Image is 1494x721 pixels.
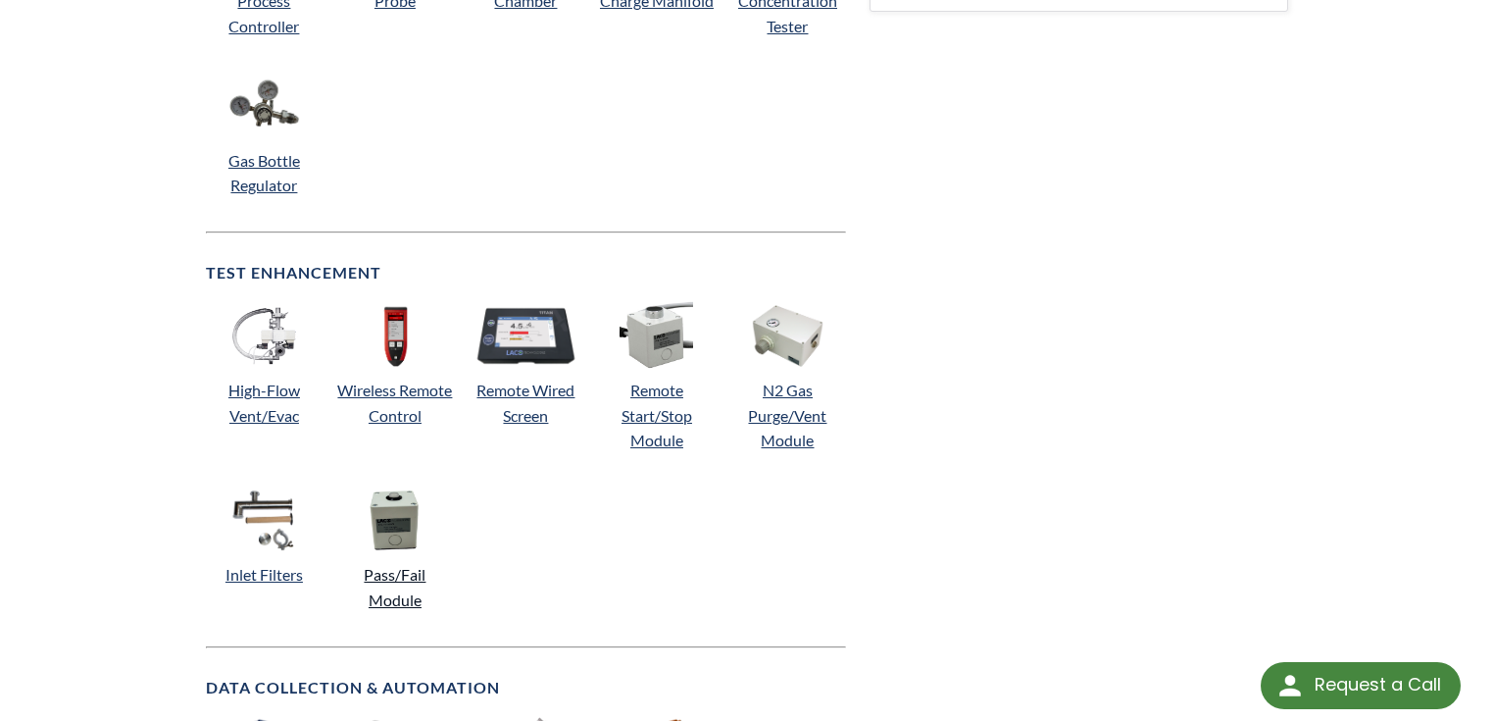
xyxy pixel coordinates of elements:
[228,151,300,195] a: Gas Bottle Regulator
[748,381,826,449] a: N2 Gas Purge/Vent Module
[227,69,301,142] img: 14" x 19" Bombing Chamber
[364,565,425,609] a: Pass/Fail Module
[751,299,824,373] img: 10" x 10" Bombing Chamber
[227,299,301,373] img: 3" x 8" Bombing Chamber
[206,263,846,283] h4: Test Enhancement
[1315,662,1441,707] div: Request a Call
[476,381,574,425] a: Remote Wired Screen
[1274,670,1306,701] img: round button
[358,484,431,557] img: 14" x 19" Bombing Chamber
[358,299,431,373] img: 10" x 10" Bombing Chamber
[228,381,300,425] a: High-Flow Vent/Evac
[1261,662,1461,709] div: Request a Call
[622,381,692,449] a: Remote Start/Stop Module
[227,484,301,557] img: 14" x 19" Bombing Chamber
[468,299,584,373] img: 3" x 8" Bombing Chamber
[337,381,452,425] a: Wireless Remote Control
[206,678,846,698] h4: Data Collection & Automation
[620,299,693,373] img: 8" x 3" Bombing Chamber
[225,565,303,584] a: Inlet Filters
